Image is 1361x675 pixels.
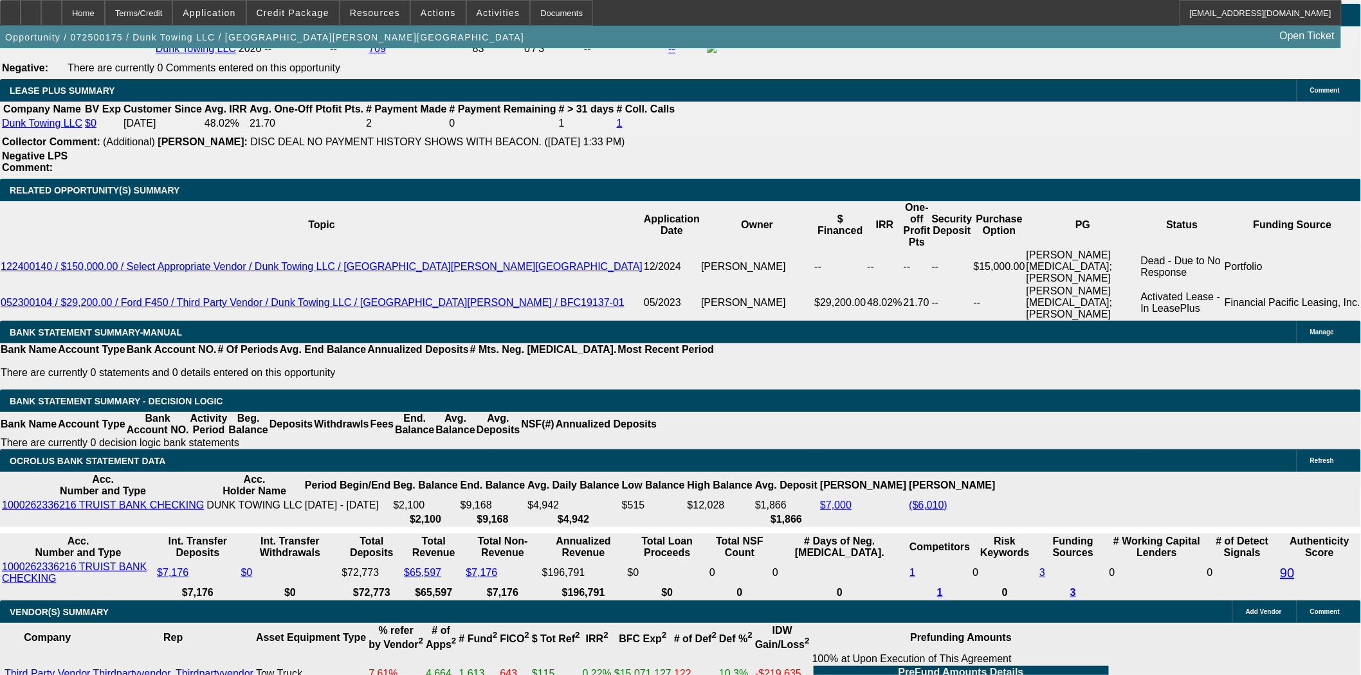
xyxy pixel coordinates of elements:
[341,561,402,585] td: $72,773
[524,43,581,55] div: 0 / 3
[450,104,556,114] b: # Payment Remaining
[205,104,247,114] b: Avg. IRR
[709,586,771,599] th: 0
[575,631,580,640] sup: 2
[123,117,203,130] td: [DATE]
[687,499,753,512] td: $12,028
[57,412,126,437] th: Account Type
[460,513,525,526] th: $9,168
[460,473,525,498] th: End. Balance
[24,632,71,643] b: Company
[10,396,223,406] span: Bank Statement Summary - Decision Logic
[820,500,852,510] a: $7,000
[394,412,435,437] th: End. Balance
[173,1,245,25] button: Application
[1140,249,1224,285] td: Dead - Due to No Response
[643,201,700,249] th: Application Date
[687,473,753,498] th: High Balance
[972,561,1037,585] td: 0
[10,327,182,337] span: BANK STATEMENT SUMMARY-MANUAL
[404,567,441,578] a: $65,597
[68,62,340,73] span: There are currently 0 Comments entered on this opportunity
[903,285,931,321] td: 21.70
[1280,535,1360,559] th: Authenticity Score
[972,535,1037,559] th: Risk Keywords
[85,104,121,114] b: BV Exp
[366,104,446,114] b: # Payment Made
[627,586,708,599] th: $0
[709,561,771,585] td: 0
[542,535,626,559] th: Annualized Revenue
[500,633,529,644] b: FICO
[156,535,239,559] th: Int. Transfer Deposits
[2,150,68,173] b: Negative LPS Comment:
[1109,535,1205,559] th: # Working Capital Lenders
[1,261,643,272] a: 122400140 / $150,000.00 / Select Appropriate Vendor / Dunk Towing LLC / [GEOGRAPHIC_DATA][PERSON_...
[700,249,814,285] td: [PERSON_NAME]
[1026,249,1140,285] td: [PERSON_NAME][MEDICAL_DATA]; [PERSON_NAME]
[619,633,667,644] b: BFC Exp
[392,499,458,512] td: $2,100
[700,201,814,249] th: Owner
[241,535,340,559] th: Int. Transfer Withdrawals
[700,285,814,321] td: [PERSON_NAME]
[57,343,126,356] th: Account Type
[228,412,268,437] th: Beg. Balance
[1281,566,1295,580] a: 90
[2,118,82,129] a: Dunk Towing LLC
[1,473,205,498] th: Acc. Number and Type
[10,456,165,466] span: OCROLUS BANK STATEMENT DATA
[3,104,81,114] b: Company Name
[1,367,714,379] p: There are currently 0 statements and 0 details entered on this opportunity
[256,632,366,643] b: Asset Equipment Type
[2,136,100,147] b: Collector Comment:
[1246,608,1282,615] span: Add Vendor
[627,561,708,585] td: $0
[532,633,580,644] b: $ Tot Ref
[909,500,948,510] a: ($6,010)
[369,625,423,650] b: % refer by Vendor
[156,586,239,599] th: $7,176
[365,117,447,130] td: 2
[1070,587,1076,598] a: 3
[559,104,614,114] b: # > 31 days
[1110,567,1115,578] span: 0
[931,285,973,321] td: --
[1,297,625,308] a: 052300104 / $29,200.00 / Ford F450 / Third Party Vendor / Dunk Towing LLC / [GEOGRAPHIC_DATA][PER...
[1224,201,1361,249] th: Funding Source
[411,1,466,25] button: Actions
[772,586,908,599] th: 0
[814,249,866,285] td: --
[903,249,931,285] td: --
[250,136,625,147] span: DISC DEAL NO PAYMENT HISTORY SHOWS WITH BEACON. ([DATE] 1:33 PM)
[392,473,458,498] th: Beg. Balance
[754,513,818,526] th: $1,866
[772,535,908,559] th: # Days of Neg. [MEDICAL_DATA].
[754,499,818,512] td: $1,866
[421,8,456,18] span: Actions
[1310,328,1334,336] span: Manage
[1224,285,1361,321] td: Financial Pacific Leasing, Inc.
[772,561,908,585] td: 0
[937,587,943,598] a: 1
[542,567,625,579] div: $196,791
[1140,285,1224,321] td: Activated Lease - In LeasePlus
[819,473,907,498] th: [PERSON_NAME]
[754,473,818,498] th: Avg. Deposit
[10,185,179,195] span: RELATED OPPORTUNITY(S) SUMMARY
[910,632,1012,643] b: Prefunding Amounts
[1039,535,1107,559] th: Funding Sources
[603,631,608,640] sup: 2
[304,473,391,498] th: Period Begin/End
[627,535,708,559] th: Total Loan Proceeds
[341,586,402,599] th: $72,773
[459,633,498,644] b: # Fund
[1,535,155,559] th: Acc. Number and Type
[1026,201,1140,249] th: PG
[643,249,700,285] td: 12/2024
[465,586,540,599] th: $7,176
[1275,25,1340,47] a: Open Ticket
[903,201,931,249] th: One-off Profit Pts
[10,607,109,617] span: VENDOR(S) SUMMARY
[470,343,617,356] th: # Mts. Neg. [MEDICAL_DATA].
